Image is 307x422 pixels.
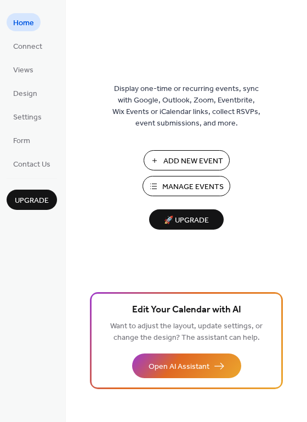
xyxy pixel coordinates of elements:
[13,88,37,100] span: Design
[144,150,230,170] button: Add New Event
[149,361,209,373] span: Open AI Assistant
[7,37,49,55] a: Connect
[162,181,224,193] span: Manage Events
[132,353,241,378] button: Open AI Assistant
[13,159,50,170] span: Contact Us
[163,156,223,167] span: Add New Event
[156,213,217,228] span: 🚀 Upgrade
[7,60,40,78] a: Views
[7,13,41,31] a: Home
[149,209,224,230] button: 🚀 Upgrade
[15,195,49,207] span: Upgrade
[7,84,44,102] a: Design
[13,65,33,76] span: Views
[13,112,42,123] span: Settings
[7,107,48,126] a: Settings
[132,303,241,318] span: Edit Your Calendar with AI
[7,190,57,210] button: Upgrade
[13,41,42,53] span: Connect
[112,83,260,129] span: Display one-time or recurring events, sync with Google, Outlook, Zoom, Eventbrite, Wix Events or ...
[7,155,57,173] a: Contact Us
[110,319,263,345] span: Want to adjust the layout, update settings, or change the design? The assistant can help.
[13,135,30,147] span: Form
[13,18,34,29] span: Home
[143,176,230,196] button: Manage Events
[7,131,37,149] a: Form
